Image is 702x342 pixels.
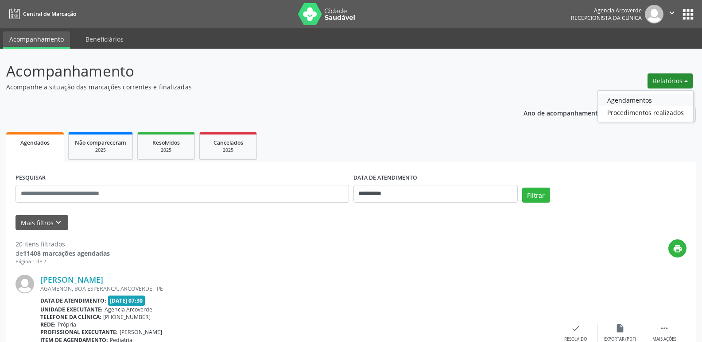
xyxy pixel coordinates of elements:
p: Acompanhamento [6,60,489,82]
span: Recepcionista da clínica [571,14,642,22]
ul: Relatórios [597,90,694,122]
strong: 11408 marcações agendadas [23,249,110,257]
a: Agendamentos [598,94,693,106]
i:  [659,323,669,333]
a: Beneficiários [79,31,130,47]
b: Profissional executante: [40,328,118,336]
i: keyboard_arrow_down [54,218,63,227]
i: print [673,244,683,254]
label: PESQUISAR [16,171,46,185]
span: Central de Marcação [23,10,76,18]
span: Não compareceram [75,139,126,146]
span: Própria [58,321,76,328]
a: Central de Marcação [6,7,76,21]
b: Rede: [40,321,56,328]
label: DATA DE ATENDIMENTO [353,171,417,185]
div: 20 itens filtrados [16,239,110,249]
div: Agencia Arcoverde [571,7,642,14]
div: de [16,249,110,258]
button: Mais filtroskeyboard_arrow_down [16,215,68,231]
b: Telefone da clínica: [40,313,101,321]
button: Filtrar [522,188,550,203]
div: Página 1 de 2 [16,258,110,265]
i: check [571,323,581,333]
p: Ano de acompanhamento [524,107,602,118]
a: [PERSON_NAME] [40,275,103,284]
span: Cancelados [213,139,243,146]
span: [PERSON_NAME] [120,328,162,336]
button: apps [680,7,696,22]
p: Acompanhe a situação das marcações correntes e finalizadas [6,82,489,92]
i:  [667,8,677,18]
button: print [668,239,686,257]
span: [PHONE_NUMBER] [103,313,151,321]
span: Agencia Arcoverde [105,306,152,313]
i: insert_drive_file [615,323,625,333]
a: Acompanhamento [3,31,70,49]
button: Relatórios [648,73,693,88]
a: Procedimentos realizados [598,106,693,119]
div: 2025 [206,147,250,154]
img: img [645,5,663,23]
div: 2025 [75,147,126,154]
div: AGAMENON, BOA ESPERANCA, ARCOVERDE - PE [40,285,554,292]
b: Data de atendimento: [40,297,106,304]
div: 2025 [144,147,188,154]
span: Agendados [20,139,50,146]
span: [DATE] 07:30 [108,296,145,306]
img: img [16,275,34,293]
b: Unidade executante: [40,306,103,313]
button:  [663,5,680,23]
span: Resolvidos [152,139,180,146]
